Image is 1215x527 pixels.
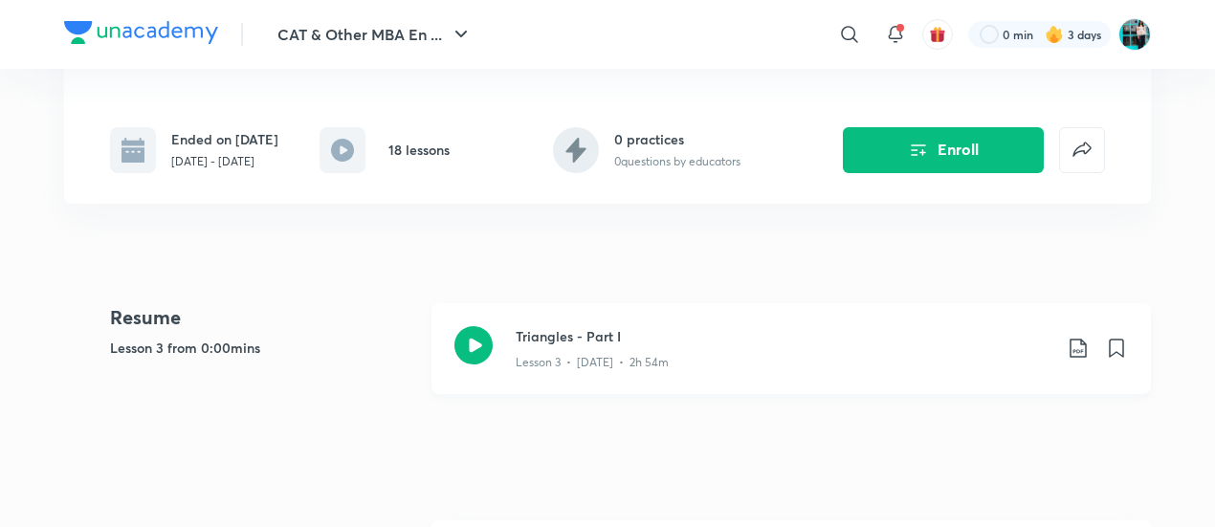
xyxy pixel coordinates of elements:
[64,21,218,44] img: Company Logo
[922,19,953,50] button: avatar
[1045,25,1064,44] img: streak
[843,127,1044,173] button: Enroll
[614,153,740,170] p: 0 questions by educators
[1059,127,1105,173] button: false
[110,303,416,332] h4: Resume
[171,129,278,149] h6: Ended on [DATE]
[64,21,218,49] a: Company Logo
[431,303,1151,417] a: Triangles - Part ILesson 3 • [DATE] • 2h 54m
[110,338,416,358] h5: Lesson 3 from 0:00mins
[929,26,946,43] img: avatar
[1118,18,1151,51] img: VIDISHA PANDEY
[266,15,484,54] button: CAT & Other MBA En ...
[171,153,278,170] p: [DATE] - [DATE]
[516,354,669,371] p: Lesson 3 • [DATE] • 2h 54m
[516,326,1051,346] h3: Triangles - Part I
[614,129,740,149] h6: 0 practices
[388,140,450,160] h6: 18 lessons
